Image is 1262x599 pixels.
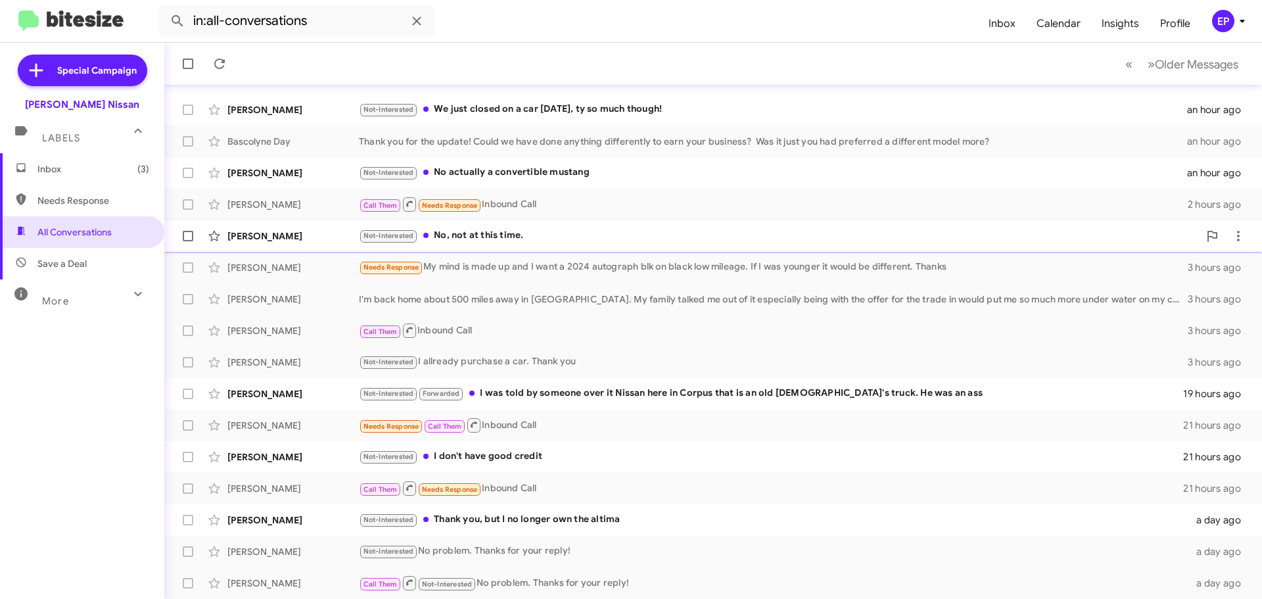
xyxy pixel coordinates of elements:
[422,580,473,588] span: Not-Interested
[42,295,69,307] span: More
[227,356,359,369] div: [PERSON_NAME]
[359,417,1183,433] div: Inbound Call
[363,547,414,556] span: Not-Interested
[1188,514,1251,527] div: a day ago
[363,422,419,431] span: Needs Response
[359,165,1187,180] div: No actually a convertible mustang
[1188,293,1251,306] div: 3 hours ago
[1187,166,1251,180] div: an hour ago
[25,98,139,111] div: [PERSON_NAME] Nissan
[359,480,1183,496] div: Inbound Call
[227,261,359,274] div: [PERSON_NAME]
[363,201,398,210] span: Call Them
[227,419,359,432] div: [PERSON_NAME]
[137,162,149,176] span: (3)
[359,196,1188,212] div: Inbound Call
[978,5,1026,43] a: Inbox
[1188,198,1251,211] div: 2 hours ago
[42,132,80,144] span: Labels
[227,166,359,180] div: [PERSON_NAME]
[363,485,398,494] span: Call Them
[1183,482,1251,495] div: 21 hours ago
[1140,51,1246,78] button: Next
[359,386,1183,401] div: I was told by someone over it Nissan here in Corpus that is an old [DEMOGRAPHIC_DATA]'s truck. He...
[1118,51,1246,78] nav: Page navigation example
[359,322,1188,339] div: Inbound Call
[37,162,149,176] span: Inbox
[1148,56,1155,72] span: »
[359,293,1188,306] div: I'm back home about 500 miles away in [GEOGRAPHIC_DATA]. My family talked me out of it especially...
[363,389,414,398] span: Not-Interested
[227,103,359,116] div: [PERSON_NAME]
[227,229,359,243] div: [PERSON_NAME]
[363,168,414,177] span: Not-Interested
[363,580,398,588] span: Call Them
[1188,261,1251,274] div: 3 hours ago
[227,293,359,306] div: [PERSON_NAME]
[1183,450,1251,464] div: 21 hours ago
[227,577,359,590] div: [PERSON_NAME]
[363,358,414,366] span: Not-Interested
[359,575,1188,591] div: No problem. Thanks for your reply!
[37,194,149,207] span: Needs Response
[227,450,359,464] div: [PERSON_NAME]
[359,102,1187,117] div: We just closed on a car [DATE], ty so much though!
[37,257,87,270] span: Save a Deal
[1150,5,1201,43] a: Profile
[1183,387,1251,400] div: 19 hours ago
[363,327,398,336] span: Call Them
[227,198,359,211] div: [PERSON_NAME]
[1188,545,1251,558] div: a day ago
[227,545,359,558] div: [PERSON_NAME]
[359,135,1187,148] div: Thank you for the update! Could we have done anything differently to earn your business? Was it j...
[1212,10,1234,32] div: EP
[1188,577,1251,590] div: a day ago
[18,55,147,86] a: Special Campaign
[363,231,414,240] span: Not-Interested
[1187,103,1251,116] div: an hour ago
[227,482,359,495] div: [PERSON_NAME]
[1188,324,1251,337] div: 3 hours ago
[1155,57,1238,72] span: Older Messages
[363,105,414,114] span: Not-Interested
[227,514,359,527] div: [PERSON_NAME]
[1188,356,1251,369] div: 3 hours ago
[1026,5,1091,43] a: Calendar
[227,324,359,337] div: [PERSON_NAME]
[1125,56,1133,72] span: «
[359,512,1188,527] div: Thank you, but I no longer own the altima
[419,388,463,400] span: Forwarded
[1187,135,1251,148] div: an hour ago
[422,201,478,210] span: Needs Response
[359,544,1188,559] div: No problem. Thanks for your reply!
[37,226,112,239] span: All Conversations
[363,452,414,461] span: Not-Interested
[1091,5,1150,43] a: Insights
[428,422,462,431] span: Call Them
[227,135,359,148] div: Bascolyne Day
[57,64,137,77] span: Special Campaign
[359,260,1188,275] div: My mind is made up and I want a 2024 autograph blk on black low mileage. If I was younger it woul...
[363,515,414,524] span: Not-Interested
[227,387,359,400] div: [PERSON_NAME]
[422,485,478,494] span: Needs Response
[359,228,1199,243] div: No, not at this time.
[159,5,435,37] input: Search
[1201,10,1248,32] button: EP
[359,449,1183,464] div: I don't have good credit
[1183,419,1251,432] div: 21 hours ago
[1117,51,1140,78] button: Previous
[359,354,1188,370] div: I allready purchase a car. Thank you
[363,263,419,272] span: Needs Response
